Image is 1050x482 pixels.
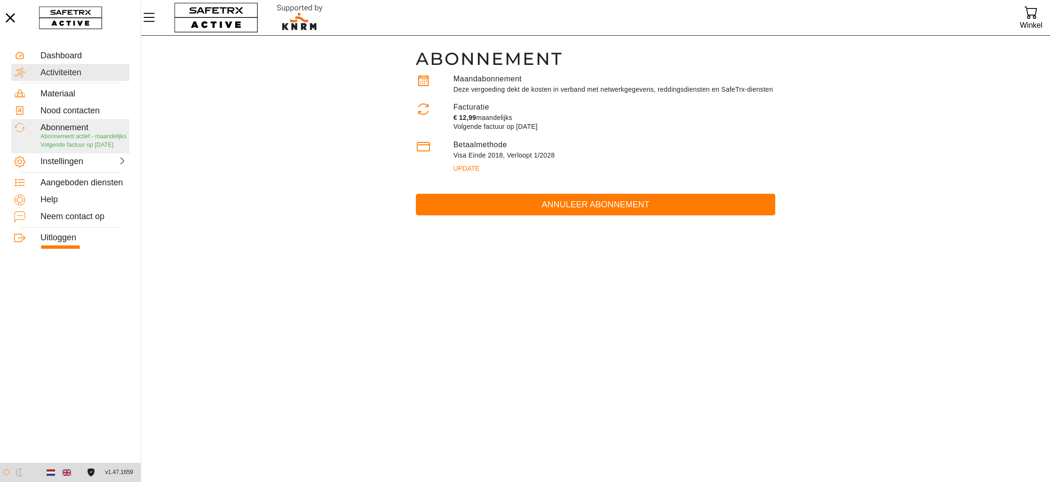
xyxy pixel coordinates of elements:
div: Winkel [1020,19,1042,32]
label: Facturatie [453,103,489,111]
span: Annuleer abonnement [423,198,768,212]
a: Licentieovereenkomst [85,468,97,476]
div: Dashboard [40,51,127,61]
div: Activiteiten [40,68,127,78]
div: Abonnement [40,123,127,133]
p: Deze vergoeding dekt de kosten in verband met netwerkgegevens, reddingsdiensten en SafeTrx-diensten [453,85,775,94]
div: Help [40,195,127,205]
img: en.svg [63,468,71,477]
label: Betaalmethode [453,141,507,149]
img: ModeDark.svg [15,468,23,476]
div: Aangeboden diensten [40,178,127,188]
div: Materiaal [40,89,127,99]
button: v1.47.1659 [100,465,139,480]
button: Dutch [43,465,59,481]
span: € 12,99 [453,114,476,121]
img: ContactUs.svg [14,211,25,222]
p: Volgende factuur op [DATE] [453,122,775,132]
span: v1.47.1659 [105,467,133,477]
div: Instellingen [40,157,82,167]
img: ModeLight.svg [2,468,10,476]
button: Update [453,160,487,177]
div: Uitloggen [40,233,127,243]
span: Update [453,162,480,175]
img: nl.svg [47,468,55,477]
img: Help.svg [14,194,25,205]
button: Annuleer abonnement [416,194,775,216]
button: Menu [141,8,165,27]
img: Subscription.svg [14,122,25,133]
img: Equipment.svg [14,88,25,99]
div: Neem contact op [40,212,127,222]
img: RescueLogo.svg [266,2,334,33]
span: Abonnement actief - maandelijks [40,133,127,140]
button: English [59,465,75,481]
span: Volgende factuur op [DATE] [40,142,113,148]
div: Nood contacten [40,106,127,116]
label: Maandabonnement [453,75,522,83]
div: Visa Einde 2018, Verloopt 1/2028 [453,150,775,160]
span: maandelijks [476,114,512,121]
img: Activities.svg [14,67,25,78]
h1: Abonnement [416,48,775,70]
